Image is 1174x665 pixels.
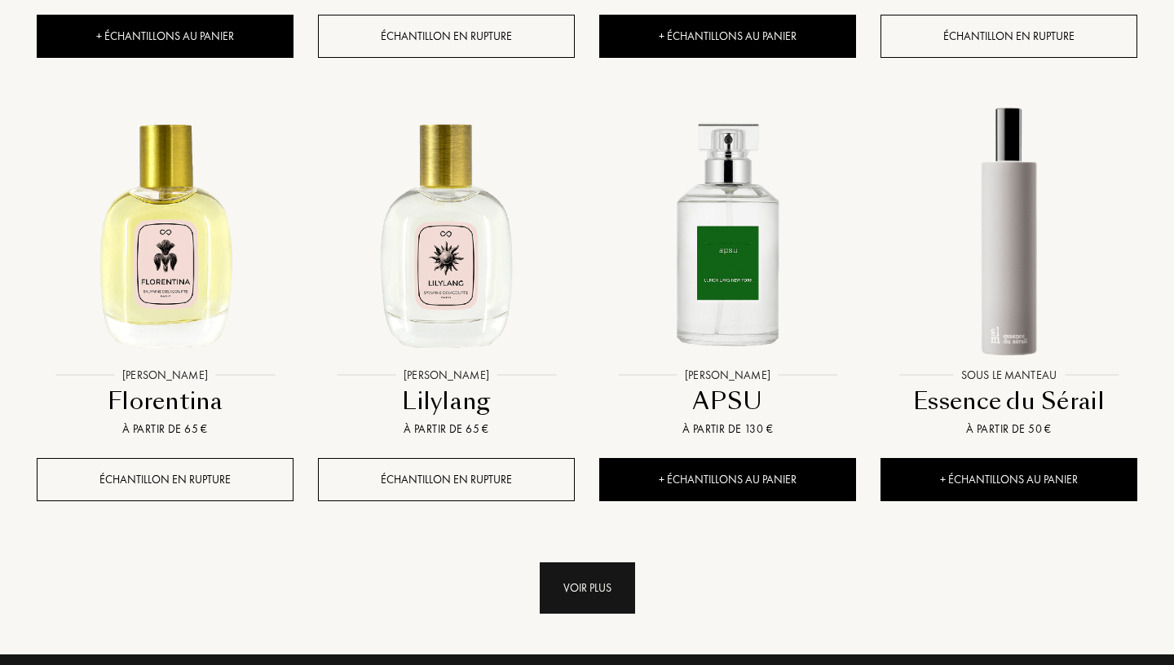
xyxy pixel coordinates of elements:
[882,104,1136,358] img: Essence du Sérail Sous le Manteau
[318,86,575,458] a: Lilylang Sylvaine Delacourte[PERSON_NAME]LilylangÀ partir de 65 €
[599,86,856,458] a: APSU Ulrich Lang[PERSON_NAME]APSUÀ partir de 130 €
[324,421,568,438] div: À partir de 65 €
[880,15,1137,58] div: Échantillon en rupture
[318,458,575,501] div: Échantillon en rupture
[37,86,293,458] a: Florentina Sylvaine Delacourte[PERSON_NAME]FlorentinaÀ partir de 65 €
[320,104,573,358] img: Lilylang Sylvaine Delacourte
[37,458,293,501] div: Échantillon en rupture
[318,15,575,58] div: Échantillon en rupture
[880,86,1137,458] a: Essence du Sérail Sous le ManteauSous le ManteauEssence du SérailÀ partir de 50 €
[540,562,635,614] div: Voir plus
[606,421,850,438] div: À partir de 130 €
[599,458,856,501] div: + Échantillons au panier
[37,15,293,58] div: + Échantillons au panier
[599,15,856,58] div: + Échantillons au panier
[887,421,1131,438] div: À partir de 50 €
[880,458,1137,501] div: + Échantillons au panier
[601,104,854,358] img: APSU Ulrich Lang
[38,104,292,358] img: Florentina Sylvaine Delacourte
[43,421,287,438] div: À partir de 65 €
